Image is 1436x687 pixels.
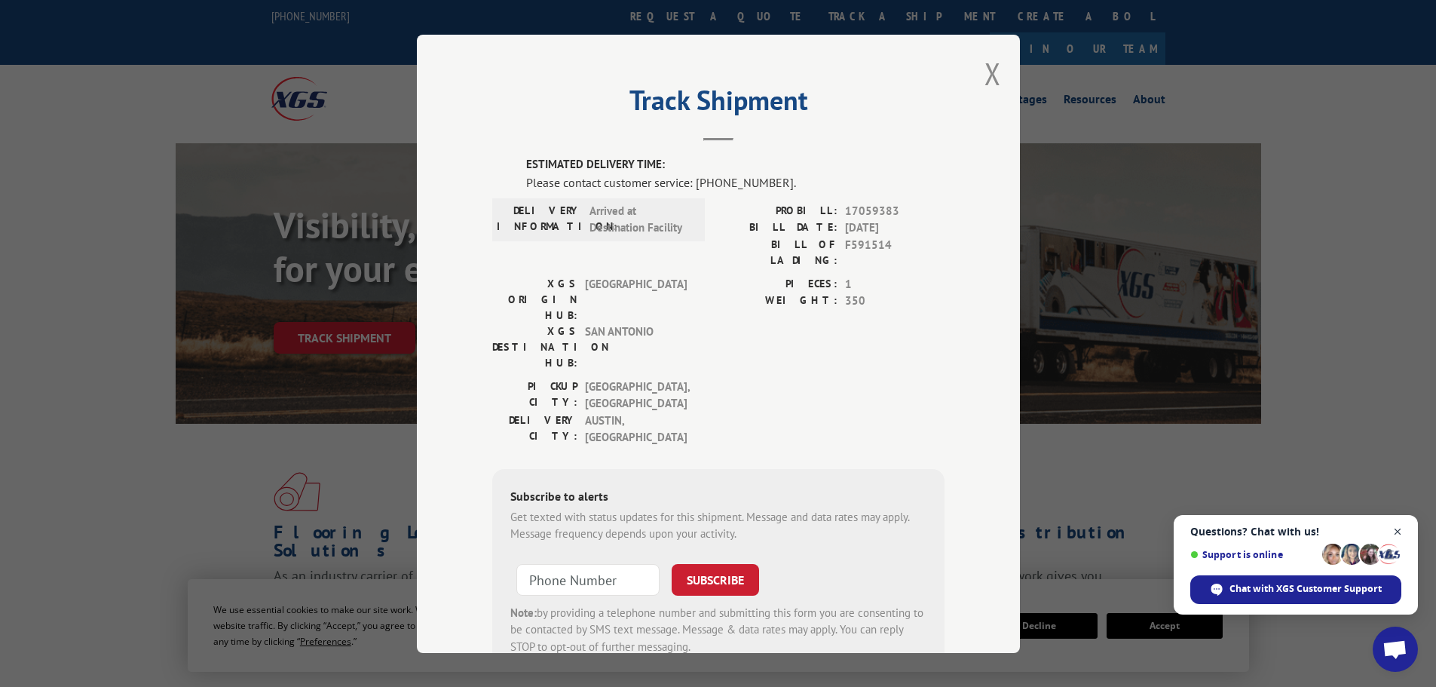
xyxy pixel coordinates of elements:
input: Phone Number [516,563,660,595]
h2: Track Shipment [492,90,945,118]
div: Please contact customer service: [PHONE_NUMBER]. [526,173,945,191]
span: Arrived at Destination Facility [589,202,691,236]
span: F591514 [845,236,945,268]
label: PICKUP CITY: [492,378,577,412]
label: PROBILL: [718,202,837,219]
label: BILL DATE: [718,219,837,237]
span: Close chat [1389,523,1407,541]
button: Close modal [984,54,1001,94]
div: Get texted with status updates for this shipment. Message and data rates may apply. Message frequ... [510,508,926,542]
div: Subscribe to alerts [510,486,926,508]
label: XGS DESTINATION HUB: [492,323,577,370]
strong: Note: [510,605,537,619]
div: Open chat [1373,627,1418,672]
span: [GEOGRAPHIC_DATA] [585,275,687,323]
label: DELIVERY INFORMATION: [497,202,582,236]
span: Support is online [1190,549,1317,560]
span: SAN ANTONIO [585,323,687,370]
span: [GEOGRAPHIC_DATA] , [GEOGRAPHIC_DATA] [585,378,687,412]
span: 1 [845,275,945,293]
label: DELIVERY CITY: [492,412,577,446]
span: 350 [845,293,945,310]
span: Chat with XGS Customer Support [1229,582,1382,596]
span: 17059383 [845,202,945,219]
label: XGS ORIGIN HUB: [492,275,577,323]
button: SUBSCRIBE [672,563,759,595]
span: Questions? Chat with us! [1190,526,1401,538]
label: ESTIMATED DELIVERY TIME: [526,156,945,173]
span: AUSTIN , [GEOGRAPHIC_DATA] [585,412,687,446]
div: Chat with XGS Customer Support [1190,575,1401,604]
div: by providing a telephone number and submitting this form you are consenting to be contacted by SM... [510,604,926,655]
span: [DATE] [845,219,945,237]
label: WEIGHT: [718,293,837,310]
label: BILL OF LADING: [718,236,837,268]
label: PIECES: [718,275,837,293]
